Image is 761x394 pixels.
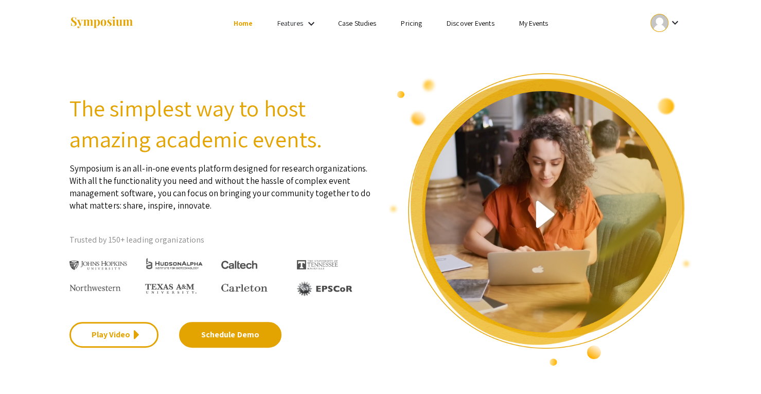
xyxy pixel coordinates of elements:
mat-icon: Expand Features list [305,18,317,30]
a: Features [277,19,303,28]
img: Carleton [221,284,268,292]
img: The University of Tennessee [297,260,338,269]
a: Case Studies [338,19,376,28]
a: Play Video [69,322,158,348]
a: Home [234,19,253,28]
img: HudsonAlpha [145,258,203,269]
img: Johns Hopkins University [69,261,128,270]
iframe: Chat [8,348,44,386]
p: Trusted by 150+ leading organizations [69,232,373,248]
a: Discover Events [447,19,494,28]
img: Northwestern [69,284,121,290]
a: Pricing [401,19,422,28]
img: Caltech [221,261,257,269]
img: video overview of Symposium [388,72,692,367]
a: Schedule Demo [179,322,281,348]
img: Texas A&M University [145,284,197,294]
button: Expand account dropdown [640,11,692,35]
img: Symposium by ForagerOne [69,16,134,30]
img: EPSCOR [297,281,353,296]
p: Symposium is an all-in-one events platform designed for research organizations. With all the func... [69,155,373,212]
mat-icon: Expand account dropdown [668,16,681,29]
a: My Events [519,19,548,28]
h2: The simplest way to host amazing academic events. [69,93,373,155]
